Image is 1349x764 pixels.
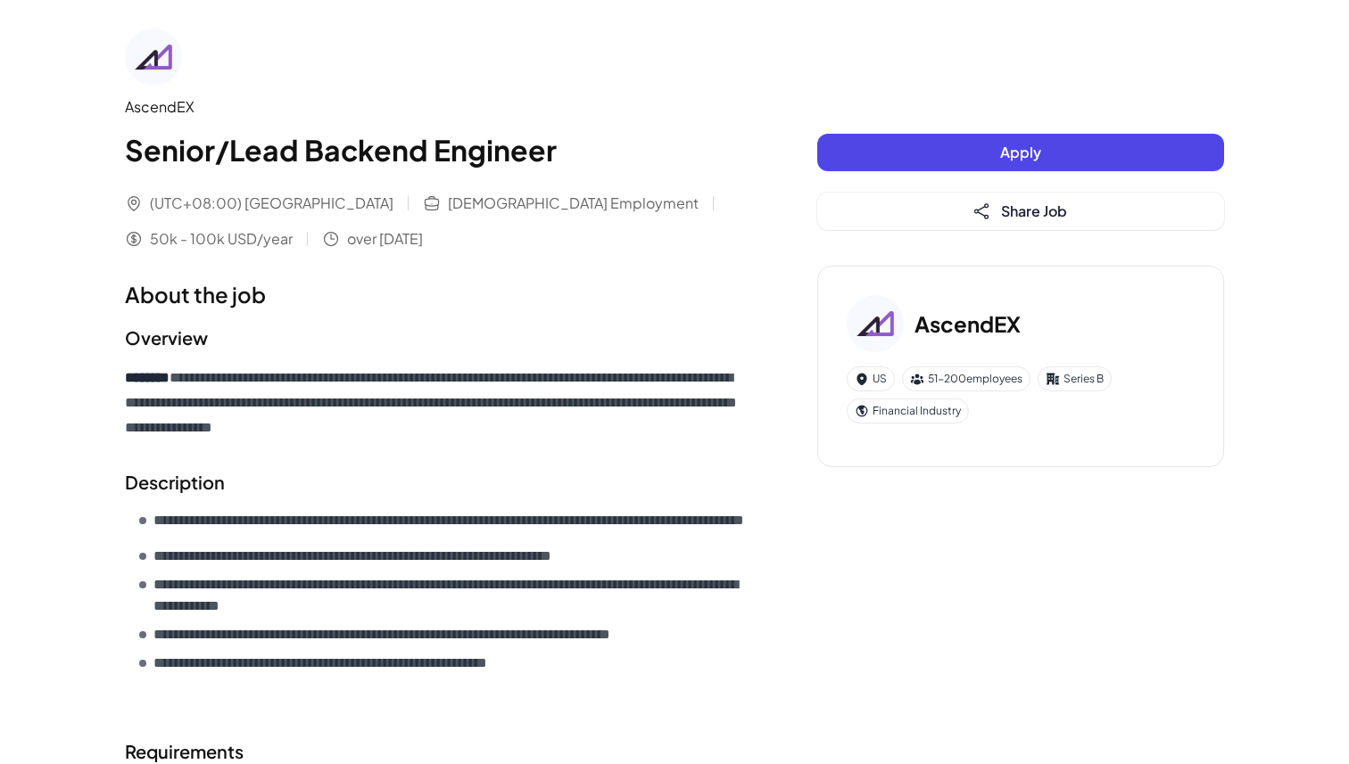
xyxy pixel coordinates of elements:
[847,398,969,423] div: Financial Industry
[125,324,746,351] h2: Overview
[915,308,1021,340] h3: AscendEX
[125,469,746,496] h2: Description
[125,278,746,310] h1: About the job
[817,134,1224,171] button: Apply
[347,228,423,250] span: over [DATE]
[817,193,1224,230] button: Share Job
[150,228,293,250] span: 50k - 100k USD/year
[125,29,182,86] img: As
[150,193,393,214] span: (UTC+08:00) [GEOGRAPHIC_DATA]
[125,96,746,118] div: AscendEX
[1038,366,1112,391] div: Series B
[847,295,904,352] img: As
[847,366,895,391] div: US
[125,128,746,171] h1: Senior/Lead Backend Engineer
[1001,201,1067,220] span: Share Job
[448,193,699,214] span: [DEMOGRAPHIC_DATA] Employment
[1000,143,1041,161] span: Apply
[902,366,1030,391] div: 51-200 employees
